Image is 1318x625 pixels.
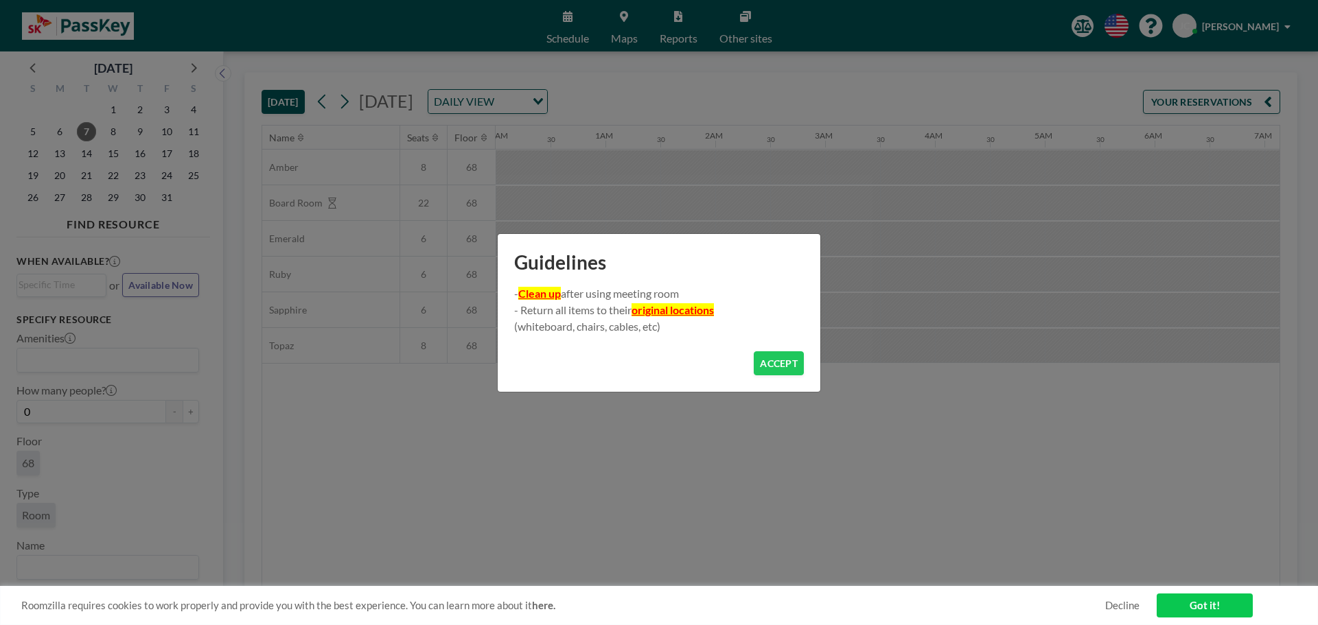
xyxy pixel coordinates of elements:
[1157,593,1253,617] a: Got it!
[514,302,804,318] p: - Return all items to their
[514,318,804,335] p: ㅤ(whiteboard, chairs, cables, etc)
[21,599,1105,612] span: Roomzilla requires cookies to work properly and provide you with the best experience. You can lea...
[498,234,820,285] h1: Guidelines
[1105,599,1140,612] a: Decline
[532,599,555,611] a: here.
[632,303,714,316] u: original locations
[518,287,561,300] u: Clean up
[514,285,804,302] p: - after using meeting room
[754,351,804,375] button: ACCEPT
